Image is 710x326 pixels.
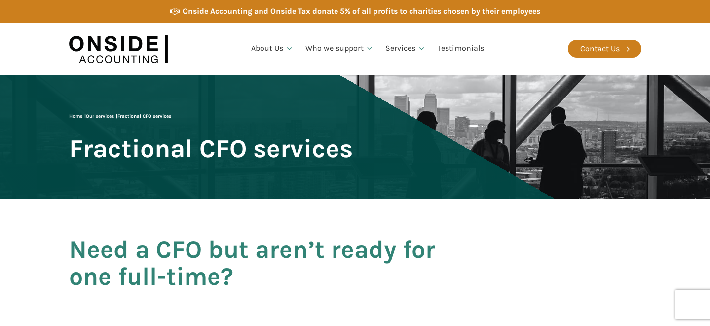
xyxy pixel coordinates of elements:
img: Onside Accounting [69,30,168,68]
a: Contact Us [568,40,641,58]
span: Fractional CFO services [117,113,171,119]
a: Home [69,113,82,119]
a: Who we support [299,32,380,65]
a: Testimonials [432,32,490,65]
a: About Us [245,32,299,65]
a: Our services [86,113,114,119]
h2: Need a CFO but aren’t ready for one full-time? [69,236,470,314]
a: Services [379,32,432,65]
div: Onside Accounting and Onside Tax donate 5% of all profits to charities chosen by their employees [183,5,540,18]
span: | | [69,113,171,119]
span: Fractional CFO services [69,135,353,162]
div: Contact Us [580,42,620,55]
